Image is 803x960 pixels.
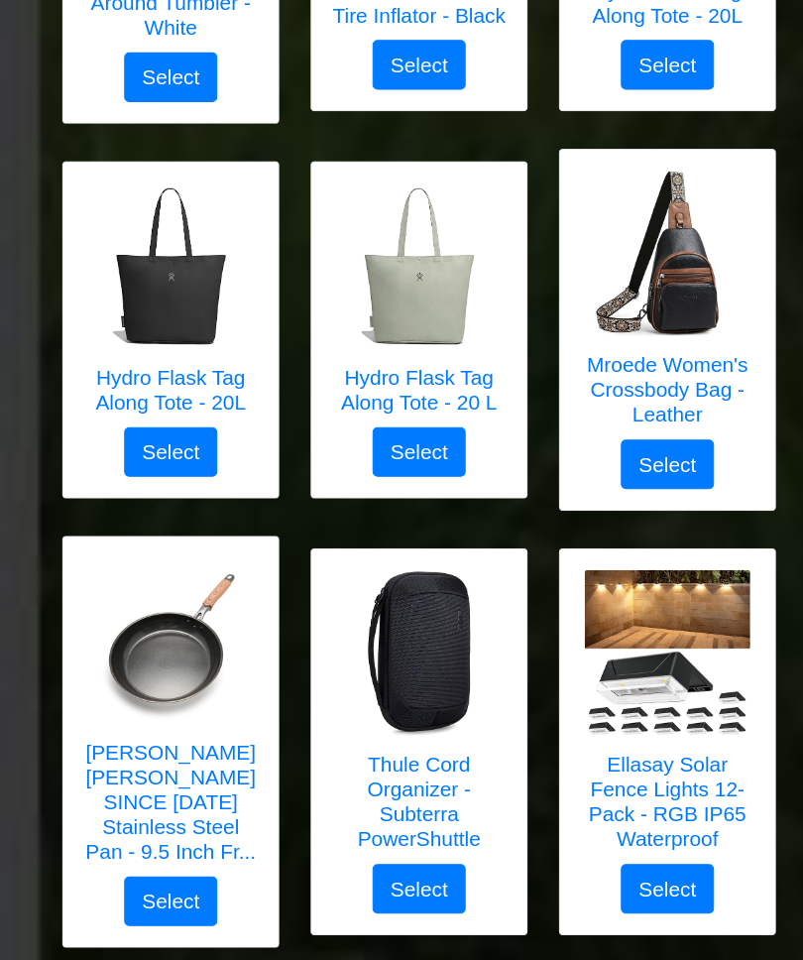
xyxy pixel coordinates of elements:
button: Select [119,840,208,888]
h5: Hydro Flask Tag Along Tote - 20L [80,350,247,398]
a: Mroede Women's Crossbody Bag - Leather Mroede Women's Crossbody Bag - Leather [556,164,723,421]
img: Hydro Flask Tag Along Tote - 20L [84,176,243,334]
img: Ellasay Solar Fence Lights 12-Pack - RGB IP65 Waterproof [560,546,719,705]
button: Select [119,410,208,457]
button: Select [595,828,684,876]
button: Select [595,421,684,469]
a: Thule Cord Organizer - Subterra PowerShuttle Thule Cord Organizer - Subterra PowerShuttle [318,546,485,828]
img: Hydro Flask Tag Along Tote - 20 L [322,176,481,334]
a: Hydro Flask Tag Along Tote - 20 L Hydro Flask Tag Along Tote - 20 L [318,176,485,410]
button: Select [357,410,446,457]
a: Ellasay Solar Fence Lights 12-Pack - RGB IP65 Waterproof Ellasay Solar Fence Lights 12-Pack - RGB... [556,546,723,828]
a: ZHANG XIAO QUAN SINCE 1628 Stainless Steel Pan - 9.5 Inch Frying Wok [PERSON_NAME] [PERSON_NAME] ... [80,535,247,840]
h5: Hydro Flask Tag Along Tote - 20 L [318,350,485,398]
h5: Thule Cord Organizer - Subterra PowerShuttle [318,721,485,816]
button: Select [357,828,446,876]
img: Mroede Women's Crossbody Bag - Leather [560,164,719,322]
h5: [PERSON_NAME] [PERSON_NAME] SINCE [DATE] Stainless Steel Pan - 9.5 Inch Fr... [80,709,247,828]
button: Select [357,39,446,86]
img: Thule Cord Organizer - Subterra PowerShuttle [322,546,481,705]
a: Hydro Flask Tag Along Tote - 20L Hydro Flask Tag Along Tote - 20L [80,176,247,410]
h5: Mroede Women's Crossbody Bag - Leather [556,338,723,410]
button: Select [119,51,208,98]
h5: Ellasay Solar Fence Lights 12-Pack - RGB IP65 Waterproof [556,721,723,816]
button: Select [595,39,684,86]
img: ZHANG XIAO QUAN SINCE 1628 Stainless Steel Pan - 9.5 Inch Frying Wok [84,535,243,693]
